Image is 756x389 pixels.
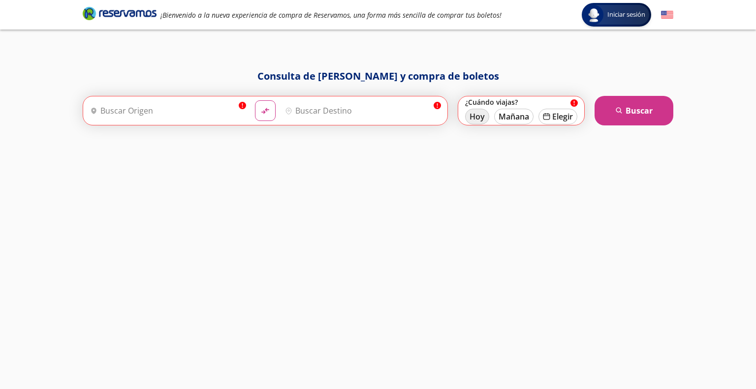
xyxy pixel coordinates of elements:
input: Buscar Origen [86,98,247,123]
h1: Consulta de [PERSON_NAME] y compra de boletos [83,69,673,84]
button: Elegir [538,109,577,124]
em: ¡Bienvenido a la nueva experiencia de compra de Reservamos, una forma más sencilla de comprar tus... [160,10,502,20]
input: Buscar Destino [281,98,442,123]
span: Iniciar sesión [603,10,649,20]
button: Buscar [595,96,673,125]
button: Hoy [465,109,489,124]
iframe: Messagebird Livechat Widget [699,332,746,379]
button: English [661,9,673,21]
label: ¿Cuándo viajas? [465,97,577,107]
a: Brand Logo [83,6,157,24]
i: Brand Logo [83,6,157,21]
button: Mañana [494,109,534,124]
